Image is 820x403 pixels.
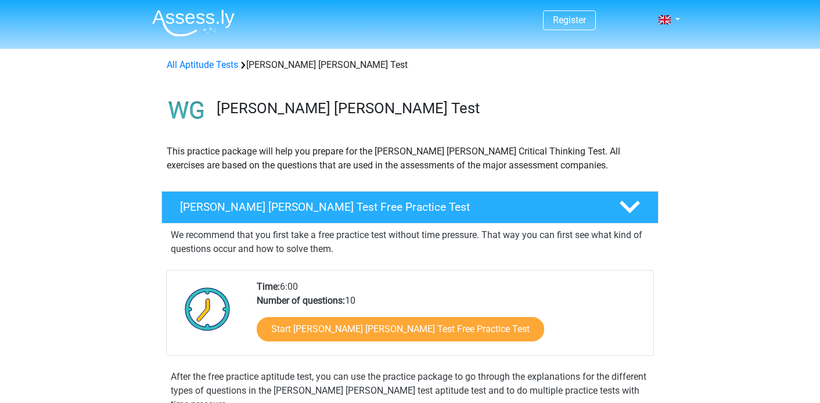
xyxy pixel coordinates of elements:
div: [PERSON_NAME] [PERSON_NAME] Test [162,58,658,72]
b: Time: [257,281,280,292]
img: Clock [178,280,237,338]
a: [PERSON_NAME] [PERSON_NAME] Test Free Practice Test [157,191,663,224]
a: Start [PERSON_NAME] [PERSON_NAME] Test Free Practice Test [257,317,544,341]
img: watson glaser test [162,86,211,135]
h3: [PERSON_NAME] [PERSON_NAME] Test [217,99,649,117]
b: Number of questions: [257,295,345,306]
a: Register [553,15,586,26]
h4: [PERSON_NAME] [PERSON_NAME] Test Free Practice Test [180,200,600,214]
p: We recommend that you first take a free practice test without time pressure. That way you can fir... [171,228,649,256]
a: All Aptitude Tests [167,59,238,70]
p: This practice package will help you prepare for the [PERSON_NAME] [PERSON_NAME] Critical Thinking... [167,145,653,172]
img: Assessly [152,9,235,37]
div: 6:00 10 [248,280,653,355]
